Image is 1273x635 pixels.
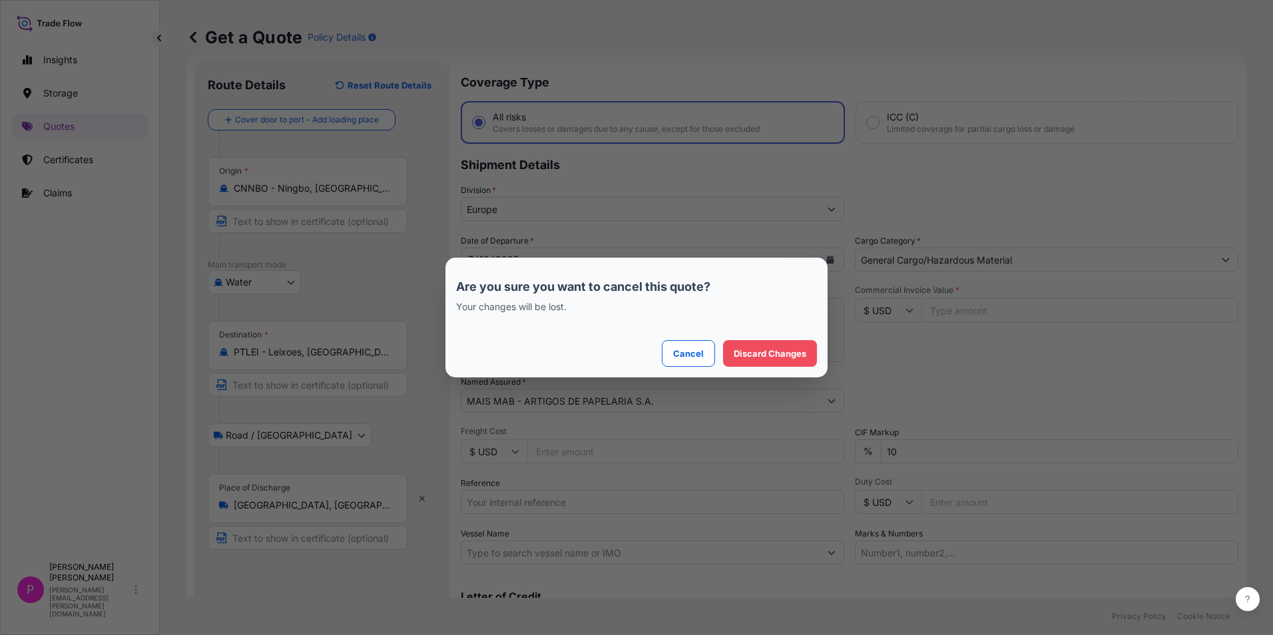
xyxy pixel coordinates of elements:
p: Are you sure you want to cancel this quote? [456,279,817,295]
button: Discard Changes [723,340,817,367]
p: Discard Changes [734,347,806,360]
button: Cancel [662,340,715,367]
p: Cancel [673,347,704,360]
p: Your changes will be lost. [456,300,817,314]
